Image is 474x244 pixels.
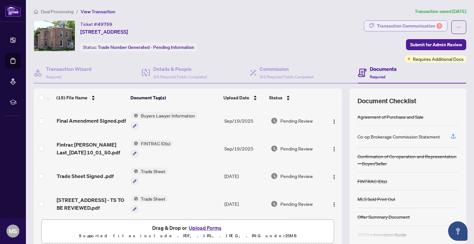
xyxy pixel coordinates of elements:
[152,224,223,232] span: Drag & Drop or
[42,220,334,244] span: Drag & Drop orUpload FormsSupported files include .PDF, .JPG, .JPEG, .PNG under25MB
[357,195,395,203] div: MLS Sold Print Out
[357,96,416,105] span: Document Checklist
[413,55,464,62] span: Requires Additional Docs
[46,65,92,73] h4: Transaction Wizard
[260,74,313,79] span: 2/2 Required Fields Completed
[406,39,466,50] button: Submit for Admin Review
[57,196,126,212] span: [STREET_ADDRESS] - TS TO BE REVIEWED.pdf
[46,232,330,240] p: Supported files include .PDF, .JPG, .JPEG, .PNG under 25 MB
[57,141,126,156] span: Fintrac [PERSON_NAME] Last_[DATE] 10_01_50.pdf
[222,135,268,162] td: Sep/19/2025
[271,117,278,124] img: Document Status
[357,113,423,120] div: Agreement of Purchase and Sale
[9,227,17,236] span: MS
[131,168,138,175] img: Status Icon
[329,116,339,126] button: Logo
[370,74,385,79] span: Required
[153,74,207,79] span: 3/4 Required Fields Completed
[131,112,198,129] button: Status IconBuyers Lawyer Information
[131,168,168,185] button: Status IconTrade Sheet
[357,213,410,220] div: Offer Summary Document
[131,195,168,213] button: Status IconTrade Sheet
[280,117,313,124] span: Pending Review
[223,94,249,101] span: Upload Date
[280,200,313,207] span: Pending Review
[370,65,397,73] h4: Documents
[98,44,194,50] span: Trade Number Generated - Pending Information
[98,21,112,27] span: 49769
[5,5,21,17] img: logo
[357,133,440,140] div: Co-op Brokerage Commission Statement
[131,140,138,147] img: Status Icon
[34,21,75,51] img: IMG-X12180331_1.jpg
[80,28,128,36] span: [STREET_ADDRESS]
[377,21,442,31] div: Transaction Communication
[271,200,278,207] img: Document Status
[332,147,337,152] img: Logo
[266,89,324,107] th: Status
[131,112,138,119] img: Status Icon
[131,195,138,202] img: Status Icon
[332,174,337,180] img: Logo
[329,171,339,181] button: Logo
[81,9,115,15] span: View Transaction
[332,119,337,124] img: Logo
[54,89,128,107] th: (15) File Name
[357,153,458,167] div: Confirmation of Co-operation and Representation—Buyer/Seller
[34,9,38,14] span: home
[280,172,313,180] span: Pending Review
[80,20,112,28] div: Ticket #:
[222,107,268,135] td: Sep/19/2025
[153,65,207,73] h4: Details & People
[271,145,278,152] img: Document Status
[187,224,223,232] button: Upload Forms
[131,140,173,157] button: Status IconFINTRAC ID(s)
[329,199,339,209] button: Logo
[410,39,462,50] span: Submit for Admin Review
[269,94,282,101] span: Status
[138,195,168,202] span: Trade Sheet
[76,8,78,15] li: /
[56,94,87,101] span: (15) File Name
[57,172,114,180] span: Trade Sheet Signed .pdf
[57,117,126,125] span: Final Amendment Signed.pdf
[448,221,468,241] button: Open asap
[41,9,73,15] span: Deal Processing
[46,74,62,79] span: Required
[138,112,198,119] span: Buyers Lawyer Information
[332,202,337,207] img: Logo
[80,43,197,51] div: Status:
[357,178,387,185] div: FINTRAC ID(s)
[364,20,447,31] button: Transaction Communication5
[260,65,313,73] h4: Commission
[415,8,466,15] article: Transaction saved [DATE]
[222,162,268,190] td: [DATE]
[138,168,168,175] span: Trade Sheet
[329,143,339,154] button: Logo
[436,23,442,29] div: 5
[138,140,173,147] span: FINTRAC ID(s)
[128,89,220,107] th: Document Tag(s)
[221,89,267,107] th: Upload Date
[271,172,278,180] img: Document Status
[280,145,313,152] span: Pending Review
[457,25,461,29] span: ellipsis
[222,190,268,218] td: [DATE]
